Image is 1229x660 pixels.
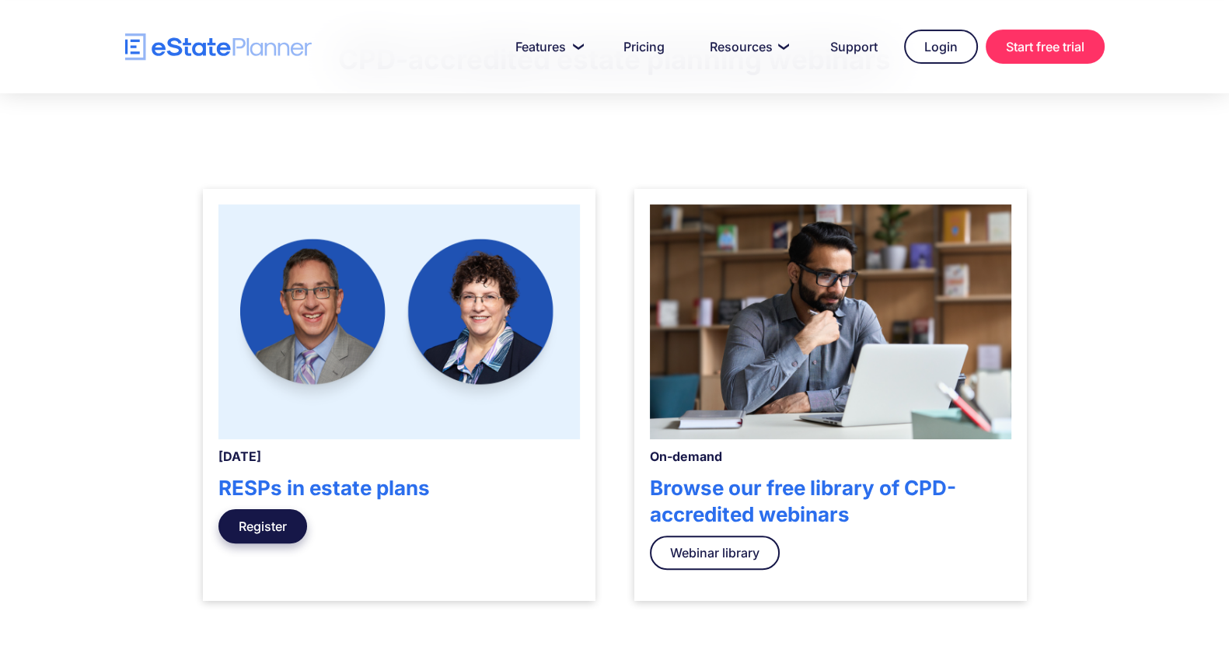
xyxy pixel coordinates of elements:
[904,30,978,64] a: Login
[125,33,312,61] a: home
[650,475,1011,528] h4: Browse our free library of CPD-accredited webinars
[605,31,683,62] a: Pricing
[691,31,804,62] a: Resources
[986,30,1105,64] a: Start free trial
[218,509,307,543] a: Register
[650,449,722,464] strong: On-demand
[812,31,896,62] a: Support
[650,536,780,570] a: Webinar library
[497,31,597,62] a: Features
[218,449,261,464] strong: [DATE]
[218,476,430,500] strong: RESPs in estate plans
